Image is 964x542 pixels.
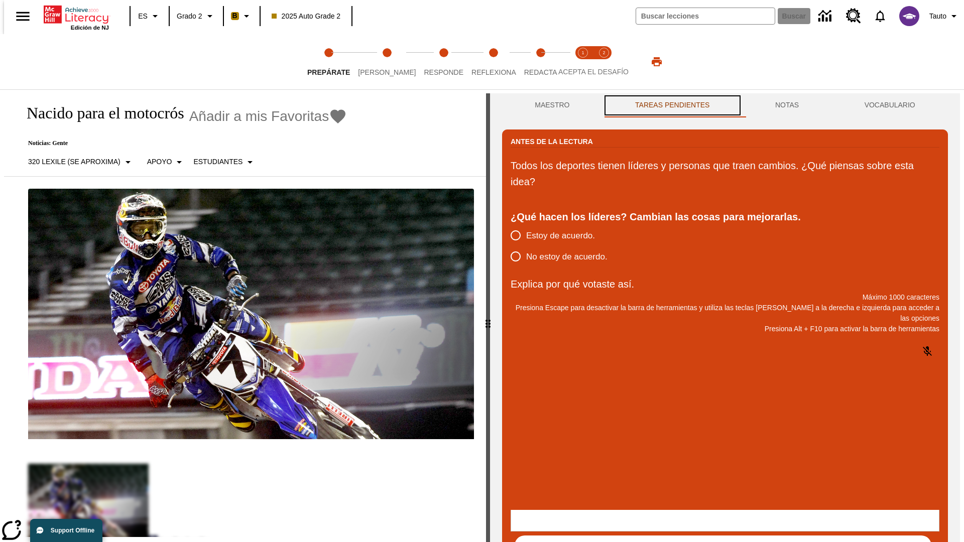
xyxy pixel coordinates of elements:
button: Support Offline [30,519,102,542]
button: Seleccione Lexile, 320 Lexile (Se aproxima) [24,153,138,171]
span: Estoy de acuerdo. [526,229,595,242]
button: Grado: Grado 2, Elige un grado [173,7,220,25]
text: 1 [581,50,584,55]
img: avatar image [899,6,919,26]
button: Lenguaje: ES, Selecciona un idioma [134,7,166,25]
button: TAREAS PENDIENTES [602,93,743,117]
span: Tauto [929,11,946,22]
button: Imprimir [641,53,673,71]
p: Explica por qué votaste así. [511,276,939,292]
button: Añadir a mis Favoritas - Nacido para el motocrós [189,107,347,125]
span: ES [138,11,148,22]
text: 2 [602,50,605,55]
div: Pulsa la tecla de intro o la barra espaciadora y luego presiona las flechas de derecha e izquierd... [486,93,490,542]
div: poll [511,225,616,267]
button: Escoja un nuevo avatar [893,3,925,29]
span: 2025 Auto Grade 2 [272,11,341,22]
p: 320 Lexile (Se aproxima) [28,157,120,167]
button: Perfil/Configuración [925,7,964,25]
span: No estoy de acuerdo. [526,250,608,263]
button: Reflexiona step 4 of 5 [463,34,524,89]
p: Noticias: Gente [16,140,347,147]
button: Abrir el menú lateral [8,2,38,31]
span: Support Offline [51,527,94,534]
h2: Antes de la lectura [511,136,593,147]
span: ACEPTA EL DESAFÍO [558,68,629,76]
button: Lee step 2 of 5 [350,34,424,89]
span: Añadir a mis Favoritas [189,108,329,124]
div: ¿Qué hacen los líderes? Cambian las cosas para mejorarlas. [511,209,939,225]
a: Notificaciones [867,3,893,29]
span: B [232,10,237,22]
button: Acepta el desafío lee step 1 of 2 [568,34,597,89]
p: Apoyo [147,157,172,167]
button: NOTAS [743,93,832,117]
button: Tipo de apoyo, Apoyo [143,153,190,171]
span: Redacta [524,68,557,76]
p: Estudiantes [193,157,243,167]
button: Redacta step 5 of 5 [516,34,565,89]
button: Boost El color de la clase es anaranjado claro. Cambiar el color de la clase. [227,7,257,25]
span: Responde [424,68,463,76]
span: Grado 2 [177,11,202,22]
input: Buscar campo [636,8,775,24]
body: Explica por qué votaste así. Máximo 1000 caracteres Presiona Alt + F10 para activar la barra de h... [4,8,147,17]
img: El corredor de motocrós James Stewart vuela por los aires en su motocicleta de montaña [28,189,474,440]
span: Prepárate [307,68,350,76]
span: [PERSON_NAME] [358,68,416,76]
span: Edición de NJ [71,25,109,31]
button: VOCABULARIO [831,93,948,117]
button: Seleccionar estudiante [189,153,260,171]
a: Centro de información [812,3,840,30]
button: Acepta el desafío contesta step 2 of 2 [589,34,619,89]
a: Centro de recursos, Se abrirá en una pestaña nueva. [840,3,867,30]
p: Presiona Escape para desactivar la barra de herramientas y utiliza las teclas [PERSON_NAME] a la ... [511,303,939,324]
p: Máximo 1000 caracteres [511,292,939,303]
div: activity [490,93,960,542]
button: Haga clic para activar la función de reconocimiento de voz [915,339,939,363]
p: Presiona Alt + F10 para activar la barra de herramientas [511,324,939,334]
button: Prepárate step 1 of 5 [299,34,358,89]
div: reading [4,93,486,537]
h1: Nacido para el motocrós [16,104,184,122]
button: Maestro [502,93,602,117]
span: Reflexiona [471,68,516,76]
div: Instructional Panel Tabs [502,93,948,117]
p: Todos los deportes tienen líderes y personas que traen cambios. ¿Qué piensas sobre esta idea? [511,158,939,190]
div: Portada [44,4,109,31]
button: Responde step 3 of 5 [416,34,471,89]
